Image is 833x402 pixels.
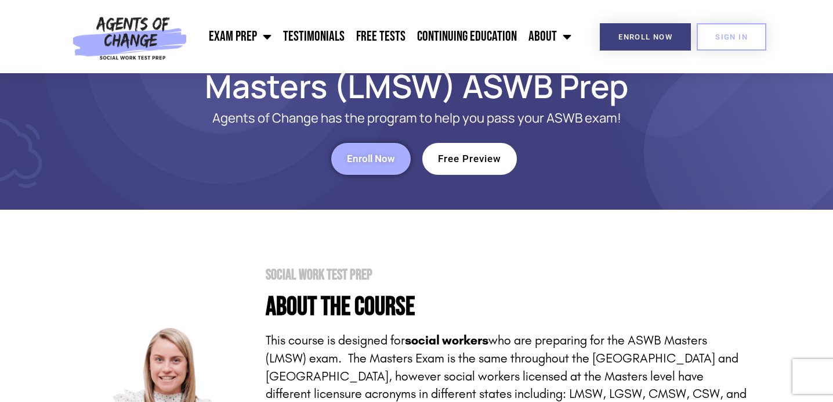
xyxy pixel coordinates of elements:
a: Continuing Education [411,22,523,51]
h1: Masters (LMSW) ASWB Prep [86,73,747,99]
span: Free Preview [438,154,501,164]
a: Exam Prep [203,22,277,51]
span: Enroll Now [347,154,395,164]
span: Enroll Now [618,33,672,41]
strong: social workers [405,333,488,348]
a: Free Tests [350,22,411,51]
h2: Social Work Test Prep [266,268,747,282]
h4: About the Course [266,294,747,320]
a: Testimonials [277,22,350,51]
a: Enroll Now [600,23,691,51]
a: About [523,22,577,51]
p: Agents of Change has the program to help you pass your ASWB exam! [132,111,701,125]
span: SIGN IN [715,33,748,41]
nav: Menu [193,22,577,51]
a: SIGN IN [697,23,766,51]
a: Free Preview [422,143,517,175]
a: Enroll Now [331,143,411,175]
